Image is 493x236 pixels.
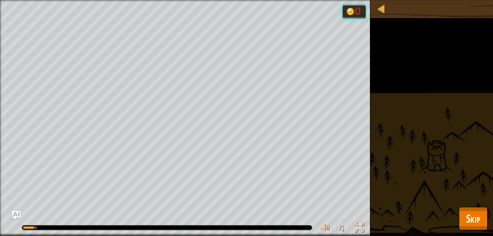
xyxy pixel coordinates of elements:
[352,221,367,236] button: Toggle fullscreen
[355,6,362,16] div: 0
[12,211,21,220] button: Ask AI
[459,207,488,230] button: Skip
[338,222,345,233] span: ♫
[336,221,349,236] button: ♫
[318,221,333,236] button: Adjust volume
[466,211,480,226] span: Skip
[342,4,366,19] div: Team 'humans' has 0 gold.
